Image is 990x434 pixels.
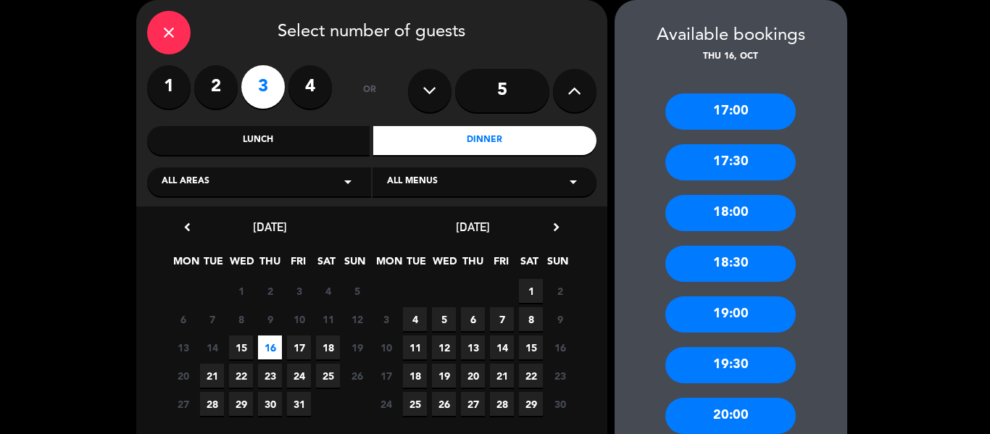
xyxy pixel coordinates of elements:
span: 20 [461,364,485,388]
label: 4 [288,65,332,109]
span: 9 [258,307,282,331]
label: 1 [147,65,191,109]
span: TUE [201,253,225,277]
span: 22 [519,364,543,388]
span: 3 [287,279,311,303]
span: 25 [316,364,340,388]
span: 20 [171,364,195,388]
span: 8 [519,307,543,331]
span: 26 [345,364,369,388]
div: 17:30 [665,144,796,180]
span: 28 [200,392,224,416]
span: All areas [162,175,209,189]
span: 31 [287,392,311,416]
span: 16 [548,335,572,359]
span: WED [433,253,457,277]
div: 18:30 [665,246,796,282]
span: 29 [519,392,543,416]
span: 1 [229,279,253,303]
span: 23 [548,364,572,388]
span: 11 [316,307,340,331]
span: 5 [432,307,456,331]
span: 10 [287,307,311,331]
span: 16 [258,335,282,359]
span: MON [173,253,197,277]
div: 19:00 [665,296,796,333]
span: SUN [343,253,367,277]
span: 7 [490,307,514,331]
span: 6 [171,307,195,331]
div: Dinner [373,126,596,155]
div: Select number of guests [147,11,596,54]
span: 5 [345,279,369,303]
span: 26 [432,392,456,416]
span: 12 [432,335,456,359]
i: arrow_drop_down [565,173,582,191]
i: arrow_drop_down [339,173,357,191]
span: FRI [489,253,513,277]
label: 3 [241,65,285,109]
span: 22 [229,364,253,388]
span: 13 [461,335,485,359]
span: [DATE] [253,220,287,234]
span: 24 [287,364,311,388]
span: 3 [374,307,398,331]
span: 14 [490,335,514,359]
span: 27 [171,392,195,416]
i: chevron_left [180,220,195,235]
span: 6 [461,307,485,331]
span: 12 [345,307,369,331]
div: 20:00 [665,398,796,434]
span: 21 [200,364,224,388]
span: 1 [519,279,543,303]
i: close [160,24,178,41]
span: 4 [316,279,340,303]
span: 28 [490,392,514,416]
span: 18 [316,335,340,359]
span: FRI [286,253,310,277]
label: 2 [194,65,238,109]
span: MON [376,253,400,277]
span: 4 [403,307,427,331]
div: Lunch [147,126,370,155]
span: 9 [548,307,572,331]
span: 17 [374,364,398,388]
div: 18:00 [665,195,796,231]
span: 30 [258,392,282,416]
div: Available bookings [615,22,847,50]
span: 15 [519,335,543,359]
span: THU [461,253,485,277]
span: 17 [287,335,311,359]
span: SUN [546,253,570,277]
span: 29 [229,392,253,416]
span: 8 [229,307,253,331]
span: SAT [315,253,338,277]
span: 23 [258,364,282,388]
span: 10 [374,335,398,359]
span: 19 [345,335,369,359]
span: 30 [548,392,572,416]
i: chevron_right [549,220,564,235]
div: Thu 16, Oct [615,50,847,64]
span: 18 [403,364,427,388]
span: 7 [200,307,224,331]
span: 21 [490,364,514,388]
span: 2 [548,279,572,303]
span: WED [230,253,254,277]
span: 27 [461,392,485,416]
span: 14 [200,335,224,359]
div: 17:00 [665,93,796,130]
span: TUE [404,253,428,277]
span: 2 [258,279,282,303]
div: 19:30 [665,347,796,383]
span: 25 [403,392,427,416]
span: [DATE] [456,220,490,234]
span: THU [258,253,282,277]
span: 11 [403,335,427,359]
span: SAT [517,253,541,277]
span: 24 [374,392,398,416]
span: 13 [171,335,195,359]
span: 15 [229,335,253,359]
div: or [346,65,394,116]
span: 19 [432,364,456,388]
